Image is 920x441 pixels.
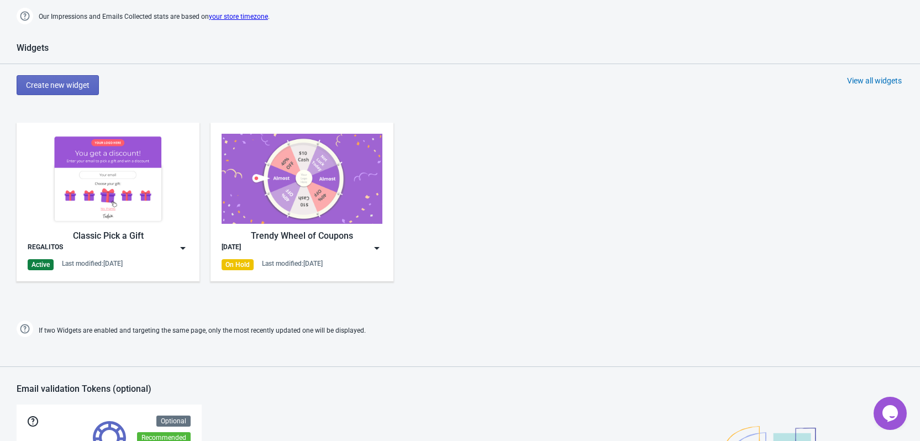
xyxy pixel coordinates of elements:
span: Our Impressions and Emails Collected stats are based on . [39,8,270,26]
img: help.png [17,8,33,24]
img: trendy_game.png [222,134,382,224]
div: Last modified: [DATE] [62,259,123,268]
img: gift_game.jpg [28,134,188,224]
img: dropdown.png [177,243,188,254]
span: If two Widgets are enabled and targeting the same page, only the most recently updated one will b... [39,322,366,340]
img: dropdown.png [371,243,382,254]
div: Active [28,259,54,270]
iframe: chat widget [874,397,909,430]
button: Create new widget [17,75,99,95]
div: Last modified: [DATE] [262,259,323,268]
span: Create new widget [26,81,90,90]
div: On Hold [222,259,254,270]
div: Trendy Wheel of Coupons [222,229,382,243]
div: View all widgets [847,75,902,86]
div: Classic Pick a Gift [28,229,188,243]
div: [DATE] [222,243,241,254]
div: REGALITOS [28,243,63,254]
div: Optional [156,416,191,427]
a: your store timezone [209,13,268,20]
img: help.png [17,321,33,337]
